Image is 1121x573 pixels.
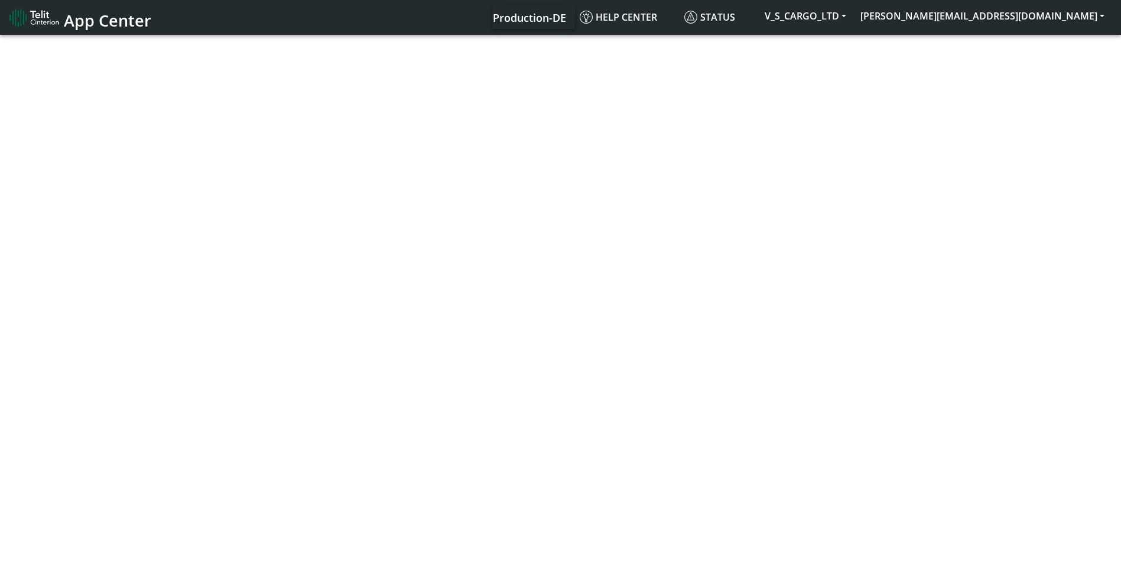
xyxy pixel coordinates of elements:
[9,5,150,30] a: App Center
[758,5,853,27] button: V_S_CARGO_LTD
[493,11,566,25] span: Production-DE
[580,11,657,24] span: Help center
[64,9,151,31] span: App Center
[680,5,758,29] a: Status
[575,5,680,29] a: Help center
[684,11,735,24] span: Status
[492,5,566,29] a: Your current platform instance
[684,11,697,24] img: status.svg
[580,11,593,24] img: knowledge.svg
[9,8,59,27] img: logo-telit-cinterion-gw-new.png
[853,5,1112,27] button: [PERSON_NAME][EMAIL_ADDRESS][DOMAIN_NAME]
